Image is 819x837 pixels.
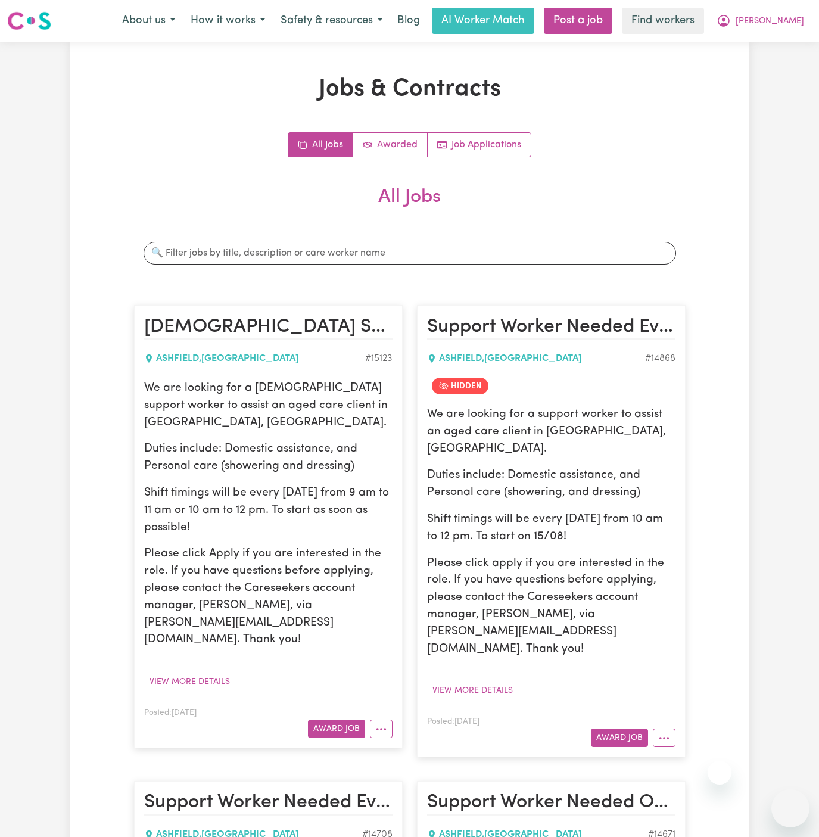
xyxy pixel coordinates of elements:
span: Posted: [DATE] [144,709,197,717]
p: Please click apply if you are interested in the role. If you have questions before applying, plea... [427,555,675,658]
button: Award Job [308,720,365,738]
a: Find workers [622,8,704,34]
span: Job is hidden [432,378,488,394]
p: Duties include: Domestic assistance, and Personal care (showering, and dressing) [427,467,675,502]
button: About us [114,8,183,33]
h2: Female Support Worker Needed In Ashfield, NSW [144,315,393,339]
a: AI Worker Match [432,8,534,34]
h2: Support Worker Needed Every Friday In Ashfield, NSW [427,315,675,339]
img: Careseekers logo [7,10,51,32]
button: Safety & resources [273,8,390,33]
button: Award Job [591,729,648,747]
a: Careseekers logo [7,7,51,35]
input: 🔍 Filter jobs by title, description or care worker name [144,242,676,265]
button: My Account [709,8,812,33]
p: We are looking for a [DEMOGRAPHIC_DATA] support worker to assist an aged care client in [GEOGRAPH... [144,380,393,431]
button: View more details [144,673,235,691]
h2: All Jobs [134,186,686,228]
span: [PERSON_NAME] [736,15,804,28]
p: We are looking for a support worker to assist an aged care client in [GEOGRAPHIC_DATA], [GEOGRAPH... [427,406,675,458]
button: More options [370,720,393,738]
button: How it works [183,8,273,33]
a: Post a job [544,8,612,34]
h1: Jobs & Contracts [134,75,686,104]
a: All jobs [288,133,353,157]
div: ASHFIELD , [GEOGRAPHIC_DATA] [427,351,645,366]
a: Active jobs [353,133,428,157]
span: Posted: [DATE] [427,718,479,726]
div: Job ID #14868 [645,351,675,366]
button: More options [653,729,675,747]
div: ASHFIELD , [GEOGRAPHIC_DATA] [144,351,365,366]
div: Job ID #15123 [365,351,393,366]
iframe: Button to launch messaging window [771,789,809,827]
p: Shift timings will be every [DATE] from 10 am to 12 pm. To start on 15/08! [427,511,675,546]
iframe: Close message [708,761,731,785]
p: Please click Apply if you are interested in the role. If you have questions before applying, plea... [144,546,393,649]
a: Job applications [428,133,531,157]
button: View more details [427,682,518,700]
a: Blog [390,8,427,34]
h2: Support Worker Needed ONE-OFF on 16/07 in Ashfield, NSW [427,791,675,815]
h2: Support Worker Needed Every Friday In Ashfield, NSW [144,791,393,815]
p: Shift timings will be every [DATE] from 9 am to 11 am or 10 am to 12 pm. To start as soon as poss... [144,485,393,536]
p: Duties include: Domestic assistance, and Personal care (showering and dressing) [144,441,393,475]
